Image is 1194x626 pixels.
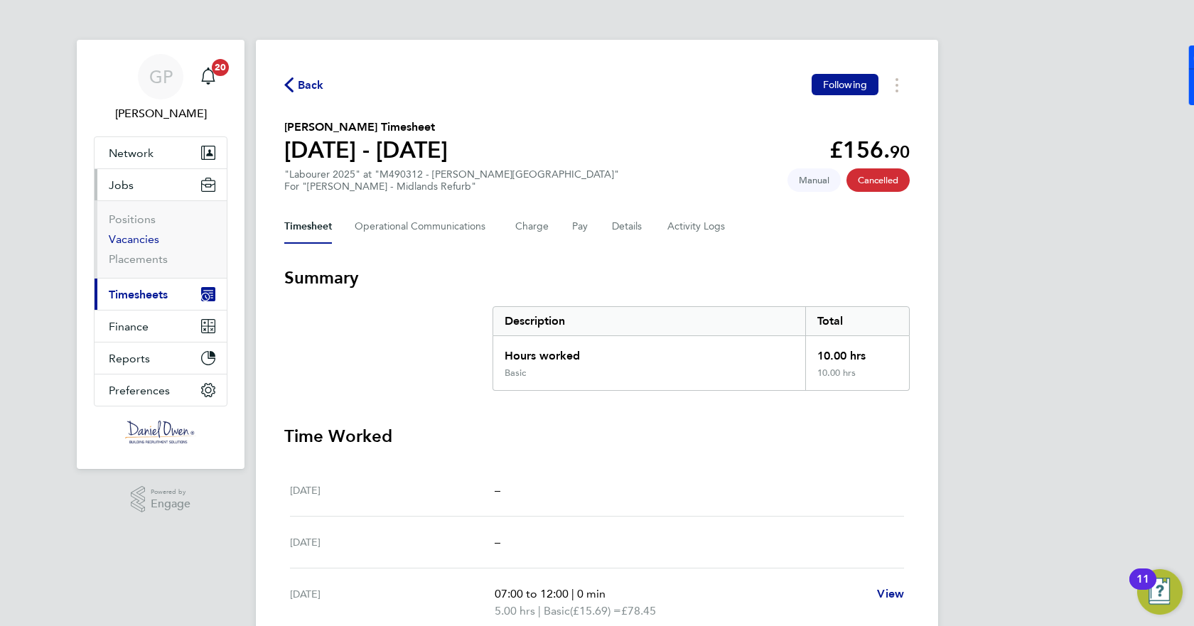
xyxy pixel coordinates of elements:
[1137,569,1183,615] button: Open Resource Center, 11 new notifications
[94,105,227,122] span: Gemma Phillips
[284,266,910,289] h3: Summary
[194,54,222,99] a: 20
[355,210,493,244] button: Operational Communications
[571,587,574,600] span: |
[284,180,619,193] div: For "[PERSON_NAME] - Midlands Refurb"
[877,585,904,603] a: View
[284,210,332,244] button: Timesheet
[495,535,500,549] span: –
[621,604,656,617] span: £78.45
[290,534,495,551] div: [DATE]
[515,210,549,244] button: Charge
[890,141,910,162] span: 90
[109,352,150,365] span: Reports
[823,78,867,91] span: Following
[151,486,190,498] span: Powered by
[544,603,570,620] span: Basic
[1136,579,1149,598] div: 11
[95,169,227,200] button: Jobs
[493,307,805,335] div: Description
[805,367,909,390] div: 10.00 hrs
[284,119,448,136] h2: [PERSON_NAME] Timesheet
[109,320,149,333] span: Finance
[95,137,227,168] button: Network
[884,74,910,96] button: Timesheets Menu
[95,374,227,406] button: Preferences
[284,425,910,448] h3: Time Worked
[212,59,229,76] span: 20
[577,587,606,600] span: 0 min
[505,367,526,379] div: Basic
[109,178,134,192] span: Jobs
[77,40,244,469] nav: Main navigation
[149,68,173,86] span: GP
[495,604,535,617] span: 5.00 hrs
[95,200,227,278] div: Jobs
[109,252,168,266] a: Placements
[787,168,841,192] span: This timesheet was manually created.
[805,307,909,335] div: Total
[109,146,154,160] span: Network
[812,74,878,95] button: Following
[493,336,805,367] div: Hours worked
[109,232,159,246] a: Vacancies
[290,482,495,499] div: [DATE]
[95,279,227,310] button: Timesheets
[94,54,227,122] a: GP[PERSON_NAME]
[829,136,910,163] app-decimal: £156.
[570,604,621,617] span: (£15.69) =
[667,210,727,244] button: Activity Logs
[94,421,227,443] a: Go to home page
[495,483,500,497] span: –
[572,210,589,244] button: Pay
[95,311,227,342] button: Finance
[612,210,645,244] button: Details
[290,585,495,620] div: [DATE]
[846,168,910,192] span: This timesheet has been cancelled.
[493,306,910,391] div: Summary
[109,212,156,226] a: Positions
[805,336,909,367] div: 10.00 hrs
[495,587,569,600] span: 07:00 to 12:00
[95,342,227,374] button: Reports
[284,168,619,193] div: "Labourer 2025" at "M490312 - [PERSON_NAME][GEOGRAPHIC_DATA]"
[151,498,190,510] span: Engage
[284,136,448,164] h1: [DATE] - [DATE]
[538,604,541,617] span: |
[125,421,196,443] img: danielowen-logo-retina.png
[109,288,168,301] span: Timesheets
[109,384,170,397] span: Preferences
[131,486,191,513] a: Powered byEngage
[298,77,324,94] span: Back
[284,76,324,94] button: Back
[877,587,904,600] span: View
